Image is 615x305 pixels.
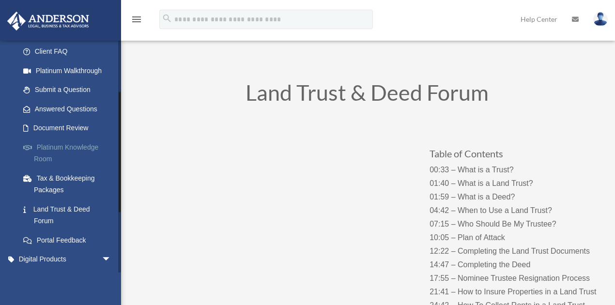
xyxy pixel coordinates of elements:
a: Platinum Knowledge Room [14,137,126,168]
a: Digital Productsarrow_drop_down [7,250,126,269]
a: Platinum Walkthrough [14,61,126,80]
img: Anderson Advisors Platinum Portal [4,12,92,30]
a: Client FAQ [14,42,126,61]
span: arrow_drop_down [102,250,121,270]
a: Answered Questions [14,99,126,119]
a: menu [131,17,142,25]
a: Submit a Question [14,80,126,100]
i: menu [131,14,142,25]
img: User Pic [593,12,608,26]
a: Portal Feedback [14,230,126,250]
i: search [162,13,172,24]
h1: Land Trust & Deed Forum [131,82,603,108]
span: arrow_drop_down [102,269,121,289]
a: Document Review [14,119,126,138]
a: Tax & Bookkeeping Packages [14,168,126,199]
a: My Entitiesarrow_drop_down [7,269,126,288]
a: Land Trust & Deed Forum [14,199,121,230]
h3: Table of Contents [430,149,602,163]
